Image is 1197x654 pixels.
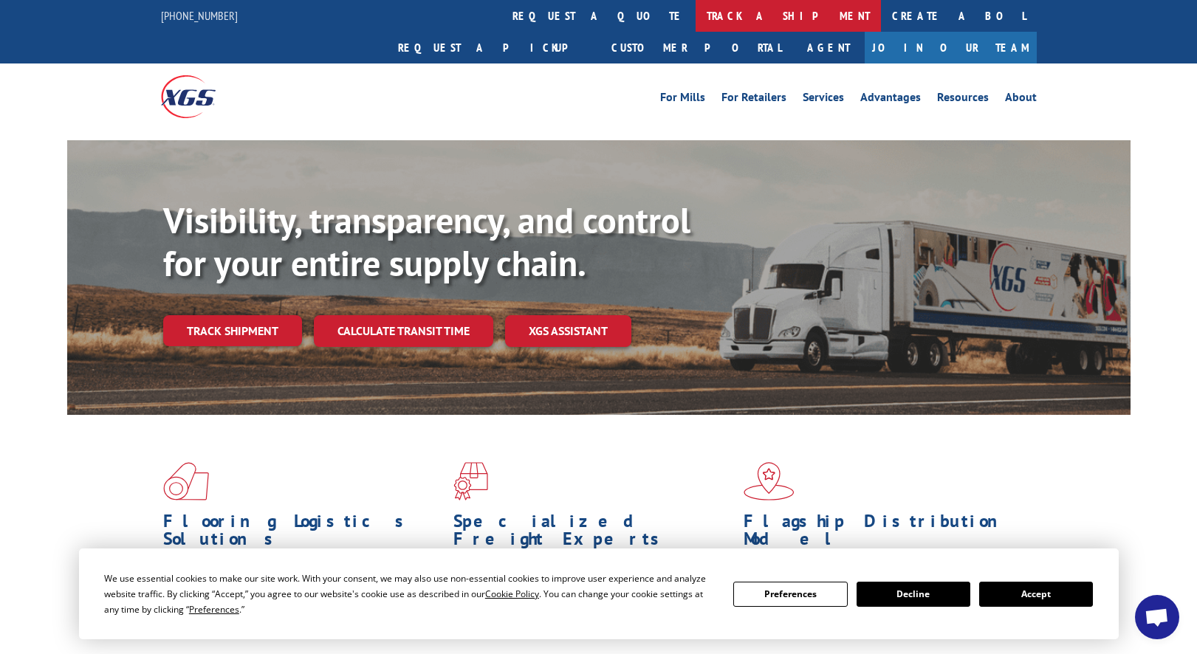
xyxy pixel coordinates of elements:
b: Visibility, transparency, and control for your entire supply chain. [163,197,690,286]
a: Customer Portal [600,32,792,63]
button: Decline [857,582,970,607]
h1: Flagship Distribution Model [744,512,1023,555]
a: Request a pickup [387,32,600,63]
button: Preferences [733,582,847,607]
div: Open chat [1135,595,1179,639]
img: xgs-icon-flagship-distribution-model-red [744,462,795,500]
a: For Mills [660,92,705,108]
div: Cookie Consent Prompt [79,548,1119,639]
a: [PHONE_NUMBER] [161,8,238,23]
a: About [1005,92,1037,108]
a: Join Our Team [865,32,1037,63]
span: Cookie Policy [485,588,539,600]
a: Agent [792,32,865,63]
img: xgs-icon-focused-on-flooring-red [453,462,488,500]
a: XGS ASSISTANT [505,315,631,347]
div: We use essential cookies to make our site work. With your consent, we may also use non-essential ... [104,571,716,617]
a: Services [803,92,844,108]
img: xgs-icon-total-supply-chain-intelligence-red [163,462,209,500]
button: Accept [979,582,1093,607]
a: Track shipment [163,315,302,346]
h1: Flooring Logistics Solutions [163,512,442,555]
a: For Retailers [721,92,786,108]
a: Calculate transit time [314,315,493,347]
h1: Specialized Freight Experts [453,512,733,555]
span: Preferences [189,603,239,616]
a: Advantages [860,92,921,108]
a: Resources [937,92,989,108]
